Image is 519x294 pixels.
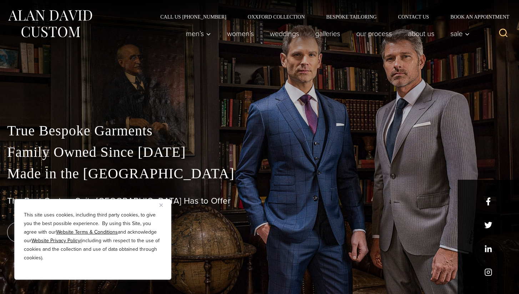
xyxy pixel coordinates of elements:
a: Women’s [219,26,262,41]
p: True Bespoke Garments Family Owned Since [DATE] Made in the [GEOGRAPHIC_DATA] [7,120,512,184]
a: weddings [262,26,307,41]
a: Website Privacy Policy [31,237,80,244]
span: Men’s [186,30,211,37]
a: Website Terms & Conditions [56,228,118,236]
h1: The Best Custom Suits [GEOGRAPHIC_DATA] Has to Offer [7,196,512,206]
a: Our Process [348,26,400,41]
nav: Secondary Navigation [150,14,512,19]
a: Oxxford Collection [237,14,316,19]
img: Alan David Custom [7,8,93,40]
a: Galleries [307,26,348,41]
a: book an appointment [7,222,107,242]
nav: Primary Navigation [178,26,474,41]
button: View Search Form [495,25,512,42]
button: Close [160,201,168,209]
a: Call Us [PHONE_NUMBER] [150,14,237,19]
p: This site uses cookies, including third party cookies, to give you the best possible experience. ... [24,211,162,262]
img: Close [160,204,163,207]
a: Contact Us [387,14,440,19]
a: Book an Appointment [440,14,512,19]
a: About Us [400,26,443,41]
a: Bespoke Tailoring [316,14,387,19]
span: Sale [450,30,470,37]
